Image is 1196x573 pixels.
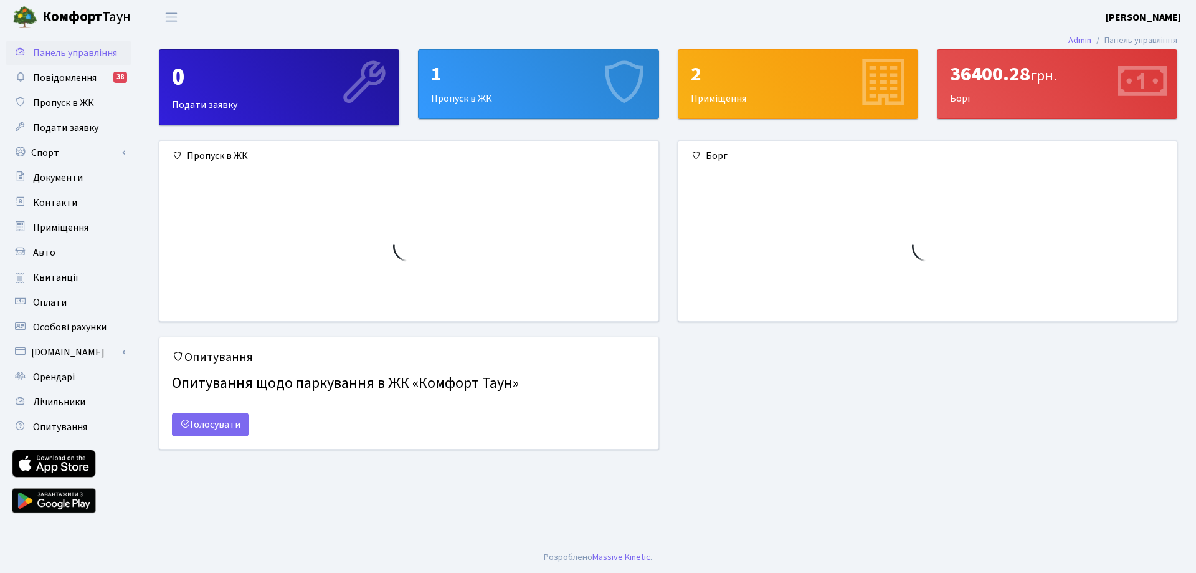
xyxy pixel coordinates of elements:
a: Особові рахунки [6,315,131,340]
span: Авто [33,246,55,259]
span: Повідомлення [33,71,97,85]
a: Пропуск в ЖК [6,90,131,115]
a: Повідомлення38 [6,65,131,90]
div: Борг [937,50,1177,118]
a: Орендарі [6,365,131,390]
a: Admin [1068,34,1091,47]
a: Опитування [6,415,131,440]
span: Контакти [33,196,77,209]
div: 36400.28 [950,62,1164,86]
span: Приміщення [33,221,88,234]
span: грн. [1030,65,1057,87]
a: Подати заявку [6,115,131,140]
div: 2 [691,62,905,86]
li: Панель управління [1091,34,1177,47]
img: logo.png [12,5,37,30]
a: 0Подати заявку [159,49,399,125]
a: Massive Kinetic [592,551,650,564]
span: Особові рахунки [33,320,107,334]
span: Лічильники [33,395,85,409]
div: 0 [172,62,386,92]
div: . [544,551,652,564]
b: Комфорт [42,7,102,27]
a: Авто [6,240,131,265]
h4: Опитування щодо паркування в ЖК «Комфорт Таун» [172,370,646,398]
button: Переключити навігацію [156,7,187,27]
div: Пропуск в ЖК [419,50,658,118]
span: Панель управління [33,46,117,60]
a: Розроблено [544,551,592,564]
a: Голосувати [172,413,249,436]
a: Спорт [6,140,131,165]
div: Приміщення [678,50,918,118]
a: Панель управління [6,41,131,65]
a: Документи [6,165,131,190]
div: 1 [431,62,645,86]
span: Опитування [33,420,87,434]
span: Орендарі [33,370,75,384]
span: Оплати [33,296,67,309]
span: Пропуск в ЖК [33,96,94,110]
span: Подати заявку [33,121,98,135]
span: Таун [42,7,131,28]
nav: breadcrumb [1050,27,1196,54]
h5: Опитування [172,350,646,365]
a: 1Пропуск в ЖК [418,49,658,119]
a: Приміщення [6,215,131,240]
div: Борг [678,141,1177,171]
a: Лічильники [6,390,131,415]
a: [PERSON_NAME] [1106,10,1181,25]
div: 38 [113,72,127,83]
a: 2Приміщення [678,49,918,119]
span: Документи [33,171,83,185]
a: Квитанції [6,265,131,290]
div: Пропуск в ЖК [159,141,658,171]
span: Квитанції [33,271,78,284]
a: [DOMAIN_NAME] [6,340,131,365]
b: [PERSON_NAME] [1106,11,1181,24]
a: Контакти [6,190,131,215]
a: Оплати [6,290,131,315]
div: Подати заявку [159,50,399,125]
